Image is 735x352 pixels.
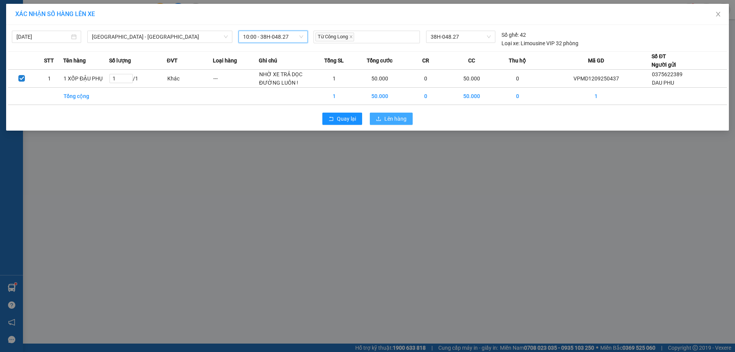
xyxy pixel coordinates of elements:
[449,70,495,88] td: 50.000
[213,70,259,88] td: ---
[403,88,449,105] td: 0
[10,10,48,48] img: logo.jpg
[36,70,63,88] td: 1
[403,70,449,88] td: 0
[652,52,676,69] div: Số ĐT Người gửi
[224,34,228,39] span: down
[495,88,541,105] td: 0
[44,56,54,65] span: STT
[259,70,311,88] td: NHỜ XE TRẢ DỌC ĐƯỜNG LUÔN !
[311,88,357,105] td: 1
[167,56,178,65] span: ĐVT
[63,56,86,65] span: Tên hàng
[243,31,303,43] span: 10:00 - 38H-048.27
[63,88,109,105] td: Tổng cộng
[367,56,392,65] span: Tổng cước
[715,11,721,17] span: close
[431,31,490,43] span: 38H-048.27
[322,113,362,125] button: rollbackQuay lại
[63,70,109,88] td: 1 XỐP ĐẬU PHỤ
[109,70,167,88] td: / 1
[15,10,95,18] span: XÁC NHẬN SỐ HÀNG LÊN XE
[509,56,526,65] span: Thu hộ
[449,88,495,105] td: 50.000
[495,70,541,88] td: 0
[213,56,237,65] span: Loại hàng
[259,56,277,65] span: Ghi chú
[109,56,131,65] span: Số lượng
[376,116,381,122] span: upload
[315,33,354,41] span: Từ Công Long
[707,4,729,25] button: Close
[652,80,674,86] span: DAU PHU
[337,115,356,123] span: Quay lại
[10,56,114,81] b: GỬI : VP [GEOGRAPHIC_DATA]
[652,71,683,77] span: 0375622389
[541,88,652,105] td: 1
[16,33,70,41] input: 12/09/2025
[370,113,413,125] button: uploadLên hàng
[468,56,475,65] span: CC
[349,35,353,39] span: close
[501,31,526,39] div: 42
[167,70,213,88] td: Khác
[357,70,403,88] td: 50.000
[588,56,604,65] span: Mã GD
[92,31,228,43] span: Hà Nội - Hà Tĩnh
[422,56,429,65] span: CR
[501,39,519,47] span: Loại xe:
[384,115,407,123] span: Lên hàng
[541,70,652,88] td: VPMD1209250437
[72,28,320,38] li: Hotline: 1900252555
[357,88,403,105] td: 50.000
[324,56,344,65] span: Tổng SL
[72,19,320,28] li: Cổ Đạm, xã [GEOGRAPHIC_DATA], [GEOGRAPHIC_DATA]
[501,31,519,39] span: Số ghế:
[501,39,578,47] div: Limousine VIP 32 phòng
[311,70,357,88] td: 1
[328,116,334,122] span: rollback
